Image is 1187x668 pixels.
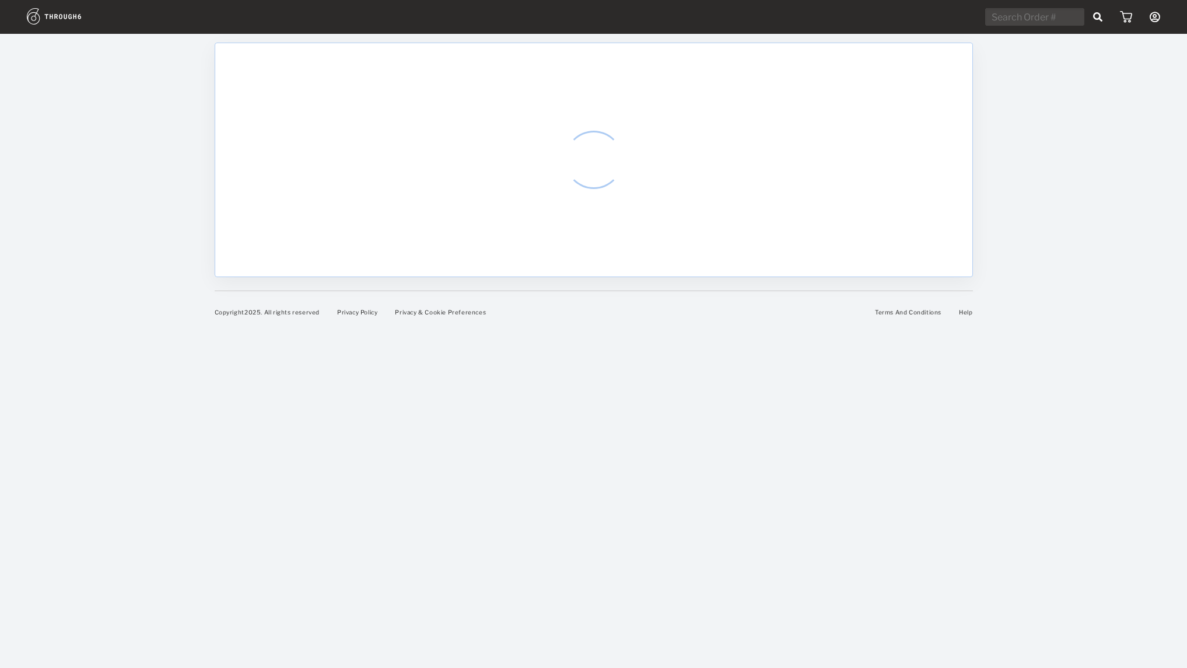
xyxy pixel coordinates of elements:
a: Privacy & Cookie Preferences [395,309,486,316]
img: icon_cart.dab5cea1.svg [1120,11,1132,23]
img: logo.1c10ca64.svg [27,8,107,25]
a: Privacy Policy [337,309,377,316]
a: Terms And Conditions [875,309,941,316]
a: Help [959,309,972,316]
span: Copyright 2025 . All rights reserved [215,309,320,316]
input: Search Order # [985,8,1084,26]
